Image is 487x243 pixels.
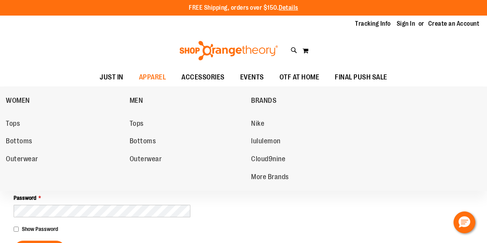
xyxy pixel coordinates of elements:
a: Details [279,4,298,11]
a: BRANDS [251,90,371,111]
a: EVENTS [232,69,272,86]
span: EVENTS [240,69,264,86]
button: Hello, have a question? Let’s chat. [454,211,475,233]
span: BRANDS [251,97,276,106]
span: Tops [6,120,20,129]
span: WOMEN [6,97,30,106]
span: Nike [251,120,264,129]
span: Cloud9nine [251,155,285,165]
a: Outerwear [130,152,244,166]
a: JUST IN [92,69,131,86]
span: Password [14,195,36,201]
a: Bottoms [130,134,244,148]
span: More Brands [251,173,289,183]
span: Bottoms [130,137,156,147]
span: FINAL PUSH SALE [335,69,387,86]
span: Outerwear [6,155,38,165]
span: ACCESSORIES [181,69,225,86]
span: JUST IN [100,69,123,86]
span: OTF AT HOME [280,69,320,86]
a: Tracking Info [355,19,391,28]
span: Outerwear [130,155,162,165]
span: Bottoms [6,137,32,147]
a: Tops [130,117,244,131]
a: Create an Account [428,19,480,28]
span: Show Password [22,226,58,232]
span: lululemon [251,137,281,147]
span: MEN [130,97,143,106]
a: WOMEN [6,90,126,111]
a: MEN [130,90,248,111]
a: Sign In [397,19,415,28]
span: APPAREL [139,69,166,86]
span: Tops [130,120,144,129]
p: FREE Shipping, orders over $150. [189,4,298,12]
a: APPAREL [131,69,174,86]
img: Shop Orangetheory [178,41,279,60]
a: OTF AT HOME [272,69,327,86]
a: FINAL PUSH SALE [327,69,395,86]
a: ACCESSORIES [174,69,232,86]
